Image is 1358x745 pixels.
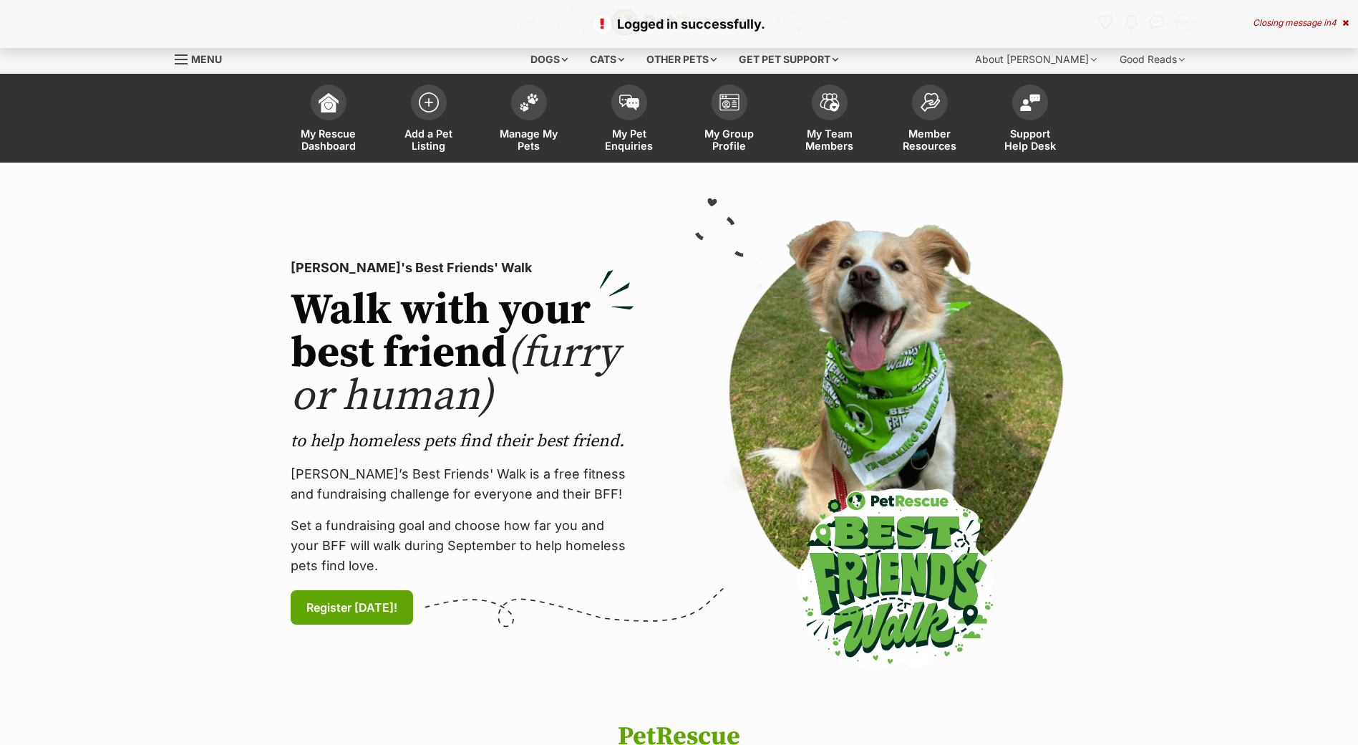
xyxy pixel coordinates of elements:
div: Good Reads [1110,45,1195,74]
h2: Walk with your best friend [291,289,634,418]
img: group-profile-icon-3fa3cf56718a62981997c0bc7e787c4b2cf8bcc04b72c1350f741eb67cf2f40e.svg [719,94,739,111]
a: My Group Profile [679,77,780,163]
span: Manage My Pets [497,128,561,152]
div: Dogs [520,45,578,74]
a: Member Resources [880,77,980,163]
p: to help homeless pets find their best friend. [291,430,634,453]
span: Member Resources [898,128,962,152]
img: manage-my-pets-icon-02211641906a0b7f246fdf0571729dbe1e7629f14944591b6c1af311fb30b64b.svg [519,93,539,112]
a: My Team Members [780,77,880,163]
p: [PERSON_NAME]’s Best Friends' Walk is a free fitness and fundraising challenge for everyone and t... [291,464,634,504]
div: Get pet support [729,45,848,74]
img: dashboard-icon-eb2f2d2d3e046f16d808141f083e7271f6b2e854fb5c12c21221c1fb7104beca.svg [319,92,339,112]
a: Menu [175,45,232,71]
a: Add a Pet Listing [379,77,479,163]
img: add-pet-listing-icon-0afa8454b4691262ce3f59096e99ab1cd57d4a30225e0717b998d2c9b9846f56.svg [419,92,439,112]
span: My Pet Enquiries [597,128,661,152]
span: (furry or human) [291,327,619,423]
a: Register [DATE]! [291,590,413,625]
div: Other pets [636,45,727,74]
img: help-desk-icon-fdf02630f3aa405de69fd3d07c3f3aa587a6932b1a1747fa1d2bba05be0121f9.svg [1020,94,1040,111]
span: Menu [191,53,222,65]
img: pet-enquiries-icon-7e3ad2cf08bfb03b45e93fb7055b45f3efa6380592205ae92323e6603595dc1f.svg [619,95,639,110]
div: Cats [580,45,634,74]
div: About [PERSON_NAME] [965,45,1107,74]
a: My Pet Enquiries [579,77,679,163]
a: Manage My Pets [479,77,579,163]
span: Support Help Desk [998,128,1062,152]
span: My Group Profile [697,128,762,152]
span: Add a Pet Listing [397,128,461,152]
span: My Team Members [797,128,862,152]
span: Register [DATE]! [306,599,397,616]
p: Set a fundraising goal and choose how far you and your BFF will walk during September to help hom... [291,516,634,576]
a: My Rescue Dashboard [278,77,379,163]
span: My Rescue Dashboard [296,128,361,152]
img: member-resources-icon-8e73f808a243e03378d46382f2149f9095a855e16c252ad45f914b54edf8863c.svg [920,92,940,112]
img: team-members-icon-5396bd8760b3fe7c0b43da4ab00e1e3bb1a5d9ba89233759b79545d2d3fc5d0d.svg [820,93,840,112]
p: [PERSON_NAME]'s Best Friends' Walk [291,258,634,278]
a: Support Help Desk [980,77,1080,163]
